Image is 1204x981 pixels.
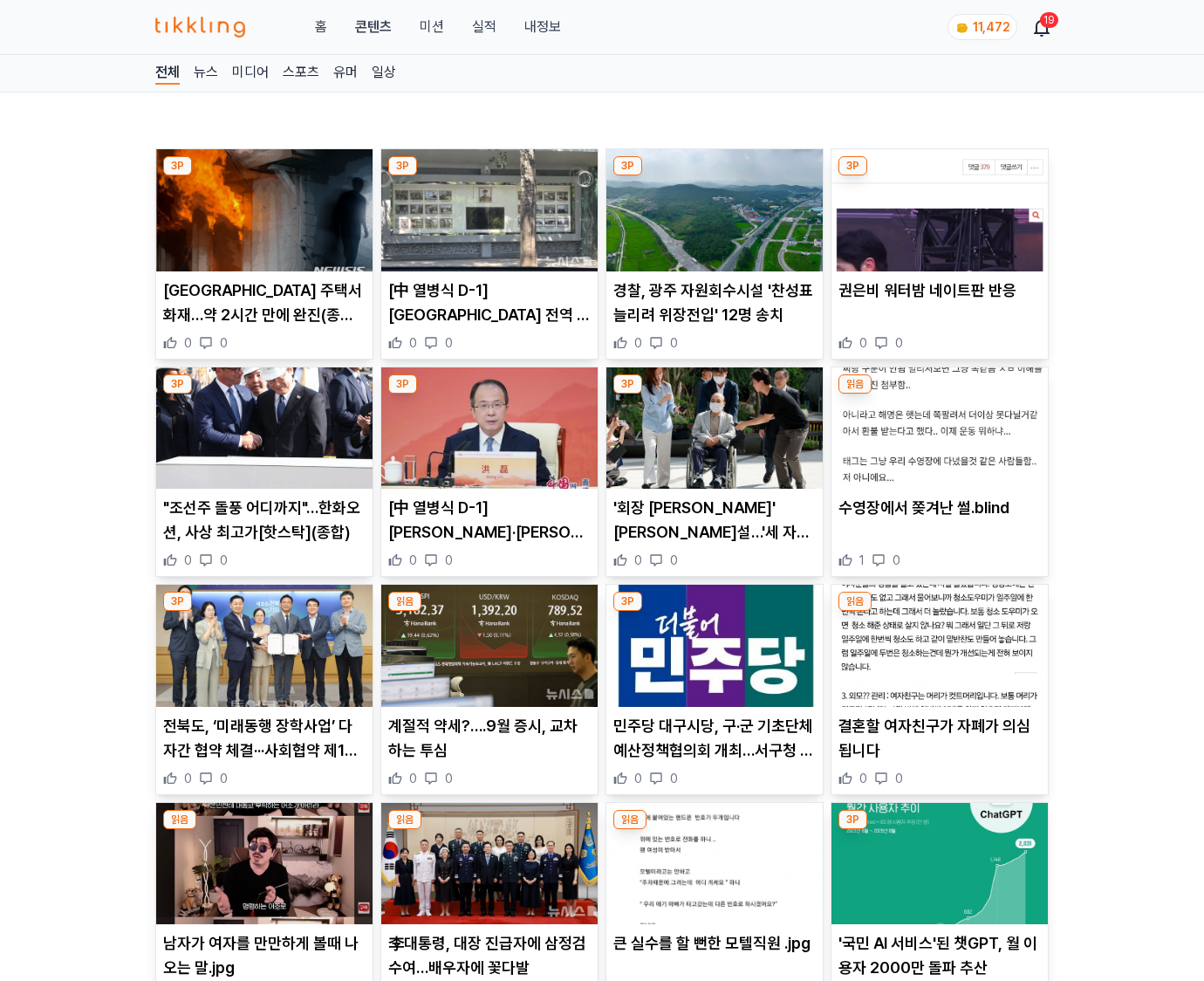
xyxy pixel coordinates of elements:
a: 미디어 [232,62,269,85]
p: 결혼할 여자친구가 자폐가 의심됩니다 [838,714,1041,763]
span: 0 [184,770,192,787]
span: 0 [409,552,417,569]
p: 경찰, 광주 자원회수시설 '찬성표 늘리려 위장전입' 12명 송치 [613,278,816,327]
p: 민주당 대구시당, 구·군 기초단체예산정책협의회 개최…서구청 불참 논란 [613,714,816,763]
div: 3P 강남 구룡마을 주택서 화재…약 2시간 만에 완진(종합2보) [GEOGRAPHIC_DATA] 주택서 화재…약 2시간 만에 완진(종합2보) 0 0 [155,148,373,360]
a: coin 11,472 [947,14,1014,40]
a: 실적 [472,17,496,38]
img: 결혼할 여자친구가 자폐가 의심됩니다 [831,585,1048,707]
p: 李대통령, 대장 진급자에 삼정검 수여…배우자에 꽃다발 [388,931,591,980]
a: 전체 [155,62,180,85]
span: 11,472 [973,20,1009,34]
span: 0 [859,770,867,787]
span: 0 [220,552,228,569]
div: 3P 경찰, 광주 자원회수시설 '찬성표 늘리려 위장전입' 12명 송치 경찰, 광주 자원회수시설 '찬성표 늘리려 위장전입' 12명 송치 0 0 [605,148,824,360]
div: 읽음 [388,592,421,611]
div: 3P [163,156,192,175]
img: 경찰, 광주 자원회수시설 '찬성표 늘리려 위장전입' 12명 송치 [606,149,823,271]
span: 0 [409,770,417,787]
a: 내정보 [524,17,561,38]
span: 0 [445,334,453,352]
div: 19 [1040,12,1058,28]
a: 홈 [315,17,327,38]
div: 읽음 [838,374,872,394]
p: 수영장에서 쫒겨난 썰.blind [838,496,1041,520]
a: 유머 [333,62,358,85]
img: "조선주 돌풍 어디까지"…한화오션, 사상 최고가[핫스탁](종합) [156,367,373,490]
a: 뉴스 [194,62,218,85]
div: 3P [613,592,642,611]
a: 일상 [372,62,396,85]
p: '회장 [PERSON_NAME]' [PERSON_NAME]설…'세 자매' 후계구도 향방 관심 [613,496,816,545]
img: [中 열병식 D-1] 푸틴·김정은·페제시키안 등 정상 25명…참석 VIP 풀 리스트 [381,367,598,490]
img: coin [955,21,969,35]
div: 읽음 [613,810,646,829]
span: 0 [670,770,678,787]
div: 3P 전북도, ‘미래동행 장학사업’ 다자간 협약 체결···사회협약 제1호 출범 전북도, ‘미래동행 장학사업’ 다자간 협약 체결···사회협약 제1호 출범 0 0 [155,584,373,795]
img: 전북도, ‘미래동행 장학사업’ 다자간 협약 체결···사회협약 제1호 출범 [156,585,373,707]
img: 강남 구룡마을 주택서 화재…약 2시간 만에 완진(종합2보) [156,149,373,271]
div: 3P '회장 소환' 서희건설…'세 자매' 후계구도 향방 관심 '회장 [PERSON_NAME]' [PERSON_NAME]설…'세 자매' 후계구도 향방 관심 0 0 [605,367,824,578]
span: 0 [220,770,228,787]
span: 0 [895,334,903,352]
span: 0 [859,334,867,352]
img: 李대통령, 대장 진급자에 삼정검 수여…배우자에 꽃다발 [381,803,598,925]
div: 읽음 수영장에서 쫒겨난 썰.blind 수영장에서 쫒겨난 썰.blind 1 0 [831,367,1049,578]
div: 3P [388,156,417,175]
p: 큰 실수를 할 뻔한 모텔직원 .jpg [613,931,816,956]
div: 읽음 [163,810,196,829]
div: 3P 민주당 대구시당, 구·군 기초단체예산정책협의회 개최…서구청 불참 논란 민주당 대구시당, 구·군 기초단체예산정책협의회 개최…서구청 불참 논란 0 0 [605,584,824,795]
img: 민주당 대구시당, 구·군 기초단체예산정책협의회 개최…서구청 불참 논란 [606,585,823,707]
span: 0 [184,552,192,569]
img: 수영장에서 쫒겨난 썰.blind [831,367,1048,490]
span: 0 [409,334,417,352]
button: 미션 [420,17,444,38]
p: 남자가 여자를 만만하게 볼때 나오는 말.jpg [163,931,366,980]
span: 0 [445,552,453,569]
span: 0 [220,334,228,352]
span: 0 [445,770,453,787]
a: 스포츠 [283,62,319,85]
img: 남자가 여자를 만만하게 볼때 나오는 말.jpg [156,803,373,925]
span: 0 [184,334,192,352]
span: 0 [895,770,903,787]
span: 0 [670,552,678,569]
img: '회장 소환' 서희건설…'세 자매' 후계구도 향방 관심 [606,367,823,490]
div: 읽음 계절적 약세?….9월 증시, 교차하는 투심 계절적 약세?….9월 증시, 교차하는 투심 0 0 [380,584,599,795]
div: 읽음 [838,592,872,611]
span: 0 [893,552,900,569]
img: 티끌링 [155,17,245,38]
div: 3P [838,810,867,829]
img: 계절적 약세?….9월 증시, 교차하는 투심 [381,585,598,707]
span: 0 [670,334,678,352]
div: 3P [388,374,417,394]
div: 3P [613,374,642,394]
div: 3P [中 열병식 D-1] 베이징 전역 분수에 점등·23만 개의 붉은 깃발 게양 [中 열병식 D-1] [GEOGRAPHIC_DATA] 전역 분수에 점등·23만 개의 붉은 깃발... [380,148,599,360]
p: '국민 AI 서비스'된 챗GPT, 월 이용자 2000만 돌파 추산 [838,931,1041,980]
span: 0 [634,334,642,352]
p: [中 열병식 D-1] [GEOGRAPHIC_DATA] 전역 분수에 점등·23만 개의 붉은 깃발 게양 [388,278,591,327]
p: [中 열병식 D-1] [PERSON_NAME]·[PERSON_NAME]·페제시키안 등 정상 25명…참석 VIP 풀 리스트 [388,496,591,545]
a: 19 [1035,17,1049,38]
div: 읽음 [388,810,421,829]
span: 0 [634,552,642,569]
p: 전북도, ‘미래동행 장학사업’ 다자간 협약 체결···사회협약 제1호 출범 [163,714,366,763]
p: 권은비 워터밤 네이트판 반응 [838,278,1041,303]
img: 큰 실수를 할 뻔한 모텔직원 .jpg [606,803,823,925]
img: 권은비 워터밤 네이트판 반응 [831,149,1048,271]
img: [中 열병식 D-1] 베이징 전역 분수에 점등·23만 개의 붉은 깃발 게양 [381,149,598,271]
p: [GEOGRAPHIC_DATA] 주택서 화재…약 2시간 만에 완진(종합2보) [163,278,366,327]
a: 콘텐츠 [355,17,392,38]
span: 1 [859,552,865,569]
p: 계절적 약세?….9월 증시, 교차하는 투심 [388,714,591,763]
div: 3P [613,156,642,175]
div: 3P [中 열병식 D-1] 푸틴·김정은·페제시키안 등 정상 25명…참석 VIP 풀 리스트 [中 열병식 D-1] [PERSON_NAME]·[PERSON_NAME]·페제시키안 등... [380,367,599,578]
div: 3P [163,374,192,394]
div: 3P [163,592,192,611]
div: 3P 권은비 워터밤 네이트판 반응 권은비 워터밤 네이트판 반응 0 0 [831,148,1049,360]
div: 3P [838,156,867,175]
div: 3P "조선주 돌풍 어디까지"…한화오션, 사상 최고가[핫스탁](종합) "조선주 돌풍 어디까지"…한화오션, 사상 최고가[핫스탁](종합) 0 0 [155,367,373,578]
div: 읽음 결혼할 여자친구가 자폐가 의심됩니다 결혼할 여자친구가 자폐가 의심됩니다 0 0 [831,584,1049,795]
img: '국민 AI 서비스'된 챗GPT, 월 이용자 2000만 돌파 추산 [831,803,1048,925]
p: "조선주 돌풍 어디까지"…한화오션, 사상 최고가[핫스탁](종합) [163,496,366,545]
